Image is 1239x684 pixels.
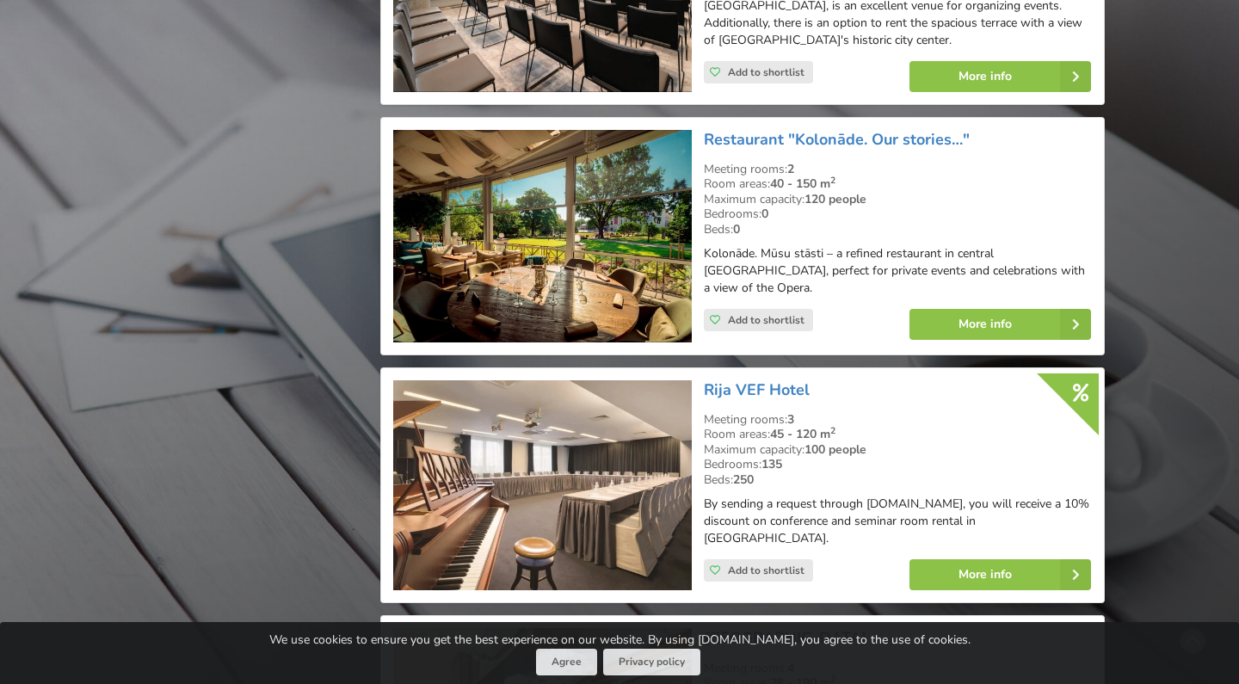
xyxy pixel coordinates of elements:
span: Add to shortlist [728,564,804,577]
a: Rija VEF Hotel [704,379,810,400]
sup: 2 [830,174,835,187]
a: More info [909,559,1091,590]
div: Room areas: [704,176,1091,192]
img: Hotel | Riga | Rija VEF Hotel [393,380,692,591]
strong: 45 - 120 m [770,426,835,442]
strong: 40 - 150 m [770,176,835,192]
div: Meeting rooms: [704,412,1091,428]
div: Meeting rooms: [704,162,1091,177]
a: More info [909,61,1091,92]
strong: 2 [787,161,794,177]
a: More info [909,309,1091,340]
strong: 0 [733,221,740,237]
div: Bedrooms: [704,206,1091,222]
strong: 0 [761,206,768,222]
p: Kolonāde. Mūsu stāsti – a refined restaurant in central [GEOGRAPHIC_DATA], perfect for private ev... [704,245,1091,297]
button: Agree [536,649,597,675]
sup: 2 [830,424,835,437]
div: Room areas: [704,427,1091,442]
strong: 120 people [804,191,866,207]
strong: 3 [787,411,794,428]
strong: 135 [761,456,782,472]
div: Beds: [704,222,1091,237]
div: Maximum capacity: [704,192,1091,207]
strong: 250 [733,471,754,488]
p: By sending a request through [DOMAIN_NAME], you will receive a 10% discount on conference and sem... [704,496,1091,547]
span: Add to shortlist [728,313,804,327]
div: Bedrooms: [704,457,1091,472]
a: Privacy policy [603,649,700,675]
strong: 100 people [804,441,866,458]
div: Beds: [704,472,1091,488]
img: Restaurant, Bar | Riga | Restaurant "Kolonāde. Our stories…" [393,130,692,342]
a: Restaurant "Kolonāde. Our stories…" [704,129,970,150]
div: Maximum capacity: [704,442,1091,458]
span: Add to shortlist [728,65,804,79]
